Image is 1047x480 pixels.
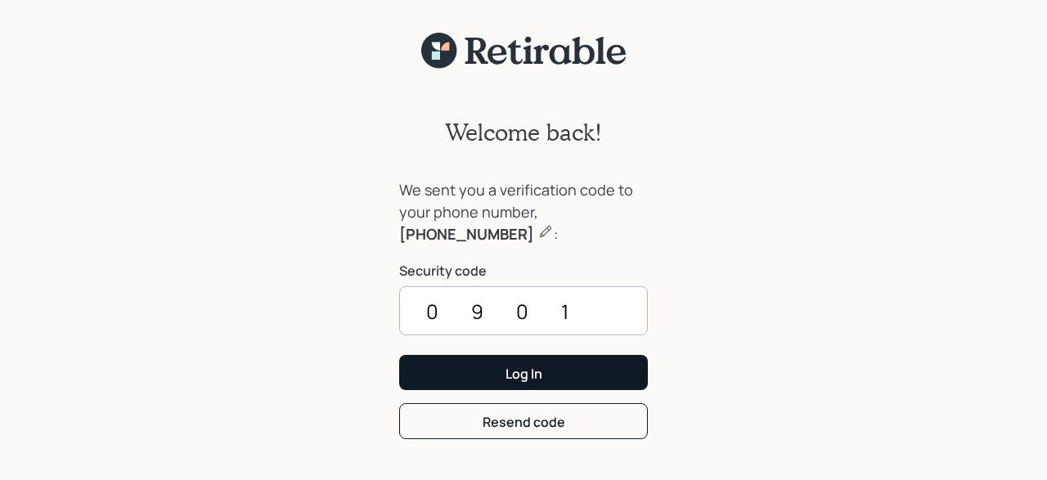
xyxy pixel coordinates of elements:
label: Security code [399,262,648,280]
div: Log In [506,365,542,383]
input: •••• [399,286,648,335]
div: Resend code [483,413,565,431]
div: We sent you a verification code to your phone number, : [399,179,648,245]
button: Log In [399,355,648,390]
h2: Welcome back! [445,119,602,146]
b: [PHONE_NUMBER] [399,224,534,244]
button: Resend code [399,403,648,438]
